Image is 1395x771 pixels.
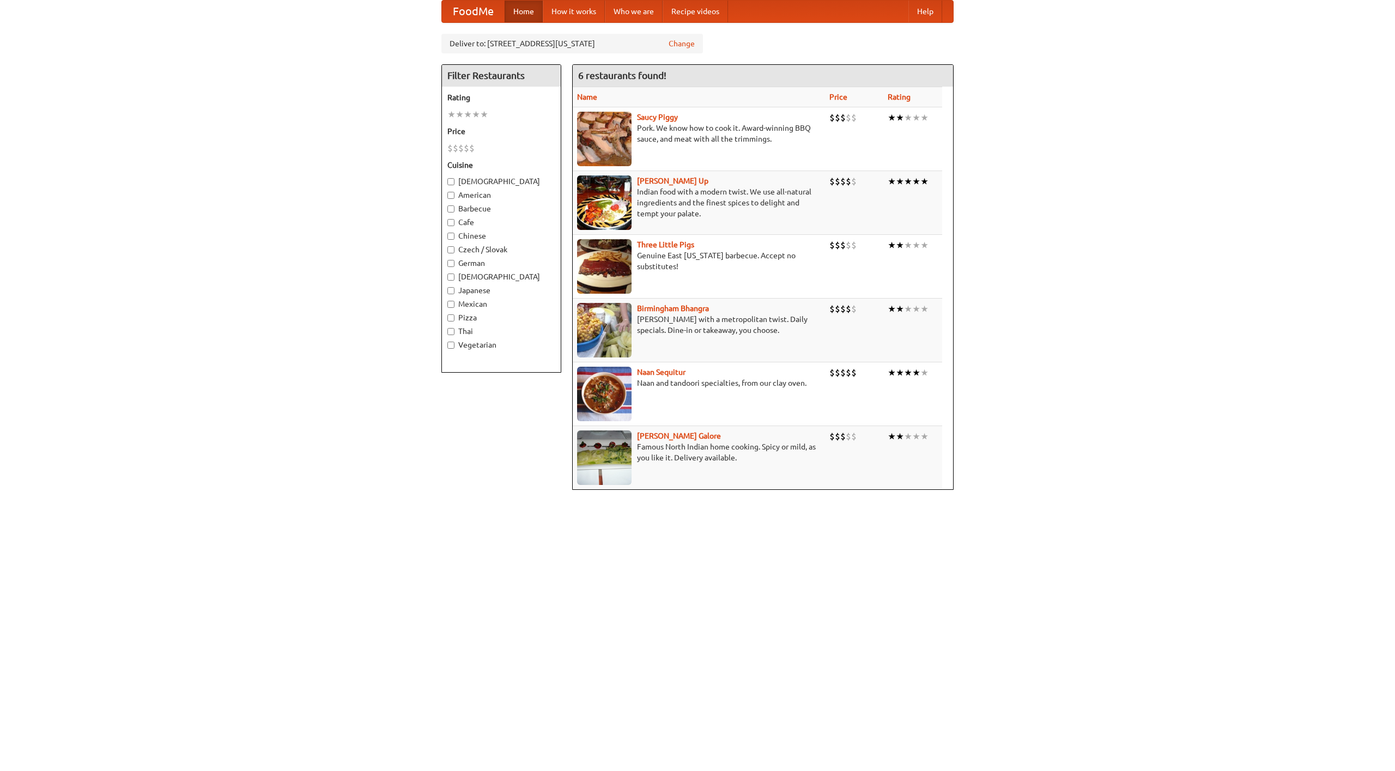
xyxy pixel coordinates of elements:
[840,239,846,251] li: $
[840,303,846,315] li: $
[829,112,835,124] li: $
[447,190,555,201] label: American
[829,367,835,379] li: $
[447,328,454,335] input: Thai
[851,239,857,251] li: $
[920,430,929,442] li: ★
[896,112,904,124] li: ★
[920,303,929,315] li: ★
[829,430,835,442] li: $
[637,432,721,440] b: [PERSON_NAME] Galore
[447,219,454,226] input: Cafe
[669,38,695,49] a: Change
[904,239,912,251] li: ★
[888,112,896,124] li: ★
[637,177,708,185] a: [PERSON_NAME] Up
[447,271,555,282] label: [DEMOGRAPHIC_DATA]
[577,378,821,388] p: Naan and tandoori specialties, from our clay oven.
[447,108,456,120] li: ★
[447,230,555,241] label: Chinese
[447,176,555,187] label: [DEMOGRAPHIC_DATA]
[447,142,453,154] li: $
[447,126,555,137] h5: Price
[577,430,632,485] img: currygalore.jpg
[447,287,454,294] input: Japanese
[912,367,920,379] li: ★
[447,312,555,323] label: Pizza
[904,303,912,315] li: ★
[920,112,929,124] li: ★
[846,175,851,187] li: $
[851,303,857,315] li: $
[888,239,896,251] li: ★
[846,112,851,124] li: $
[908,1,942,22] a: Help
[447,301,454,308] input: Mexican
[577,314,821,336] p: [PERSON_NAME] with a metropolitan twist. Daily specials. Dine-in or takeaway, you choose.
[851,112,857,124] li: $
[912,112,920,124] li: ★
[835,175,840,187] li: $
[456,108,464,120] li: ★
[835,239,840,251] li: $
[896,303,904,315] li: ★
[888,303,896,315] li: ★
[912,303,920,315] li: ★
[896,175,904,187] li: ★
[577,123,821,144] p: Pork. We know how to cook it. Award-winning BBQ sauce, and meat with all the trimmings.
[458,142,464,154] li: $
[577,441,821,463] p: Famous North Indian home cooking. Spicy or mild, as you like it. Delivery available.
[453,142,458,154] li: $
[577,367,632,421] img: naansequitur.jpg
[464,142,469,154] li: $
[447,192,454,199] input: American
[577,112,632,166] img: saucy.jpg
[888,93,911,101] a: Rating
[480,108,488,120] li: ★
[605,1,663,22] a: Who we are
[888,430,896,442] li: ★
[829,303,835,315] li: $
[888,367,896,379] li: ★
[447,258,555,269] label: German
[577,250,821,272] p: Genuine East [US_STATE] barbecue. Accept no substitutes!
[912,430,920,442] li: ★
[472,108,480,120] li: ★
[663,1,728,22] a: Recipe videos
[441,34,703,53] div: Deliver to: [STREET_ADDRESS][US_STATE]
[904,367,912,379] li: ★
[896,239,904,251] li: ★
[835,303,840,315] li: $
[637,304,709,313] a: Birmingham Bhangra
[637,240,694,249] a: Three Little Pigs
[829,175,835,187] li: $
[904,112,912,124] li: ★
[447,92,555,103] h5: Rating
[447,260,454,267] input: German
[447,217,555,228] label: Cafe
[447,342,454,349] input: Vegetarian
[464,108,472,120] li: ★
[505,1,543,22] a: Home
[447,339,555,350] label: Vegetarian
[835,430,840,442] li: $
[447,326,555,337] label: Thai
[577,175,632,230] img: curryup.jpg
[578,70,666,81] ng-pluralize: 6 restaurants found!
[904,175,912,187] li: ★
[447,205,454,213] input: Barbecue
[543,1,605,22] a: How it works
[840,112,846,124] li: $
[637,113,678,122] a: Saucy Piggy
[447,178,454,185] input: [DEMOGRAPHIC_DATA]
[920,239,929,251] li: ★
[442,1,505,22] a: FoodMe
[637,368,686,377] b: Naan Sequitur
[896,430,904,442] li: ★
[846,367,851,379] li: $
[577,186,821,219] p: Indian food with a modern twist. We use all-natural ingredients and the finest spices to delight ...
